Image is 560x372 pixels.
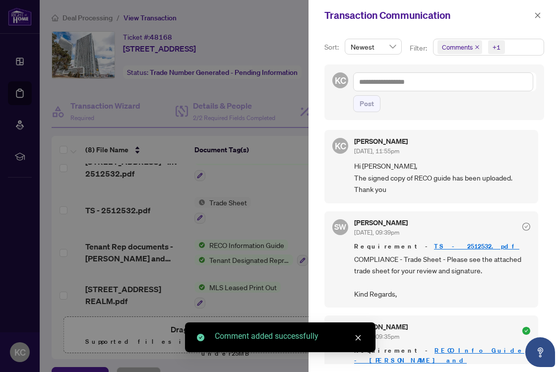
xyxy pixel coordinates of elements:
[354,138,408,145] h5: [PERSON_NAME]
[335,73,346,87] span: KC
[354,219,408,226] h5: [PERSON_NAME]
[334,221,347,233] span: SW
[522,327,530,335] span: check-circle
[335,139,346,153] span: KC
[215,330,364,342] div: Comment added successfully
[410,43,429,54] p: Filter:
[493,42,500,52] div: +1
[197,334,204,341] span: check-circle
[353,95,380,112] button: Post
[442,42,473,52] span: Comments
[475,45,480,50] span: close
[354,253,530,300] span: COMPLIANCE - Trade Sheet - Please see the attached trade sheet for your review and signature. Kin...
[525,337,555,367] button: Open asap
[437,40,482,54] span: Comments
[355,334,362,341] span: close
[354,242,530,251] span: Requirement -
[354,160,530,195] span: Hi [PERSON_NAME], The signed copy of RECO guide has been uploaded. Thank you
[522,223,530,231] span: check-circle
[354,333,399,340] span: [DATE], 09:35pm
[324,42,341,53] p: Sort:
[534,12,541,19] span: close
[354,147,399,155] span: [DATE], 11:55pm
[351,39,396,54] span: Newest
[434,242,519,250] a: TS - 2512532.pdf
[354,323,408,330] h5: [PERSON_NAME]
[354,229,399,236] span: [DATE], 09:39pm
[324,8,531,23] div: Transaction Communication
[353,332,364,343] a: Close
